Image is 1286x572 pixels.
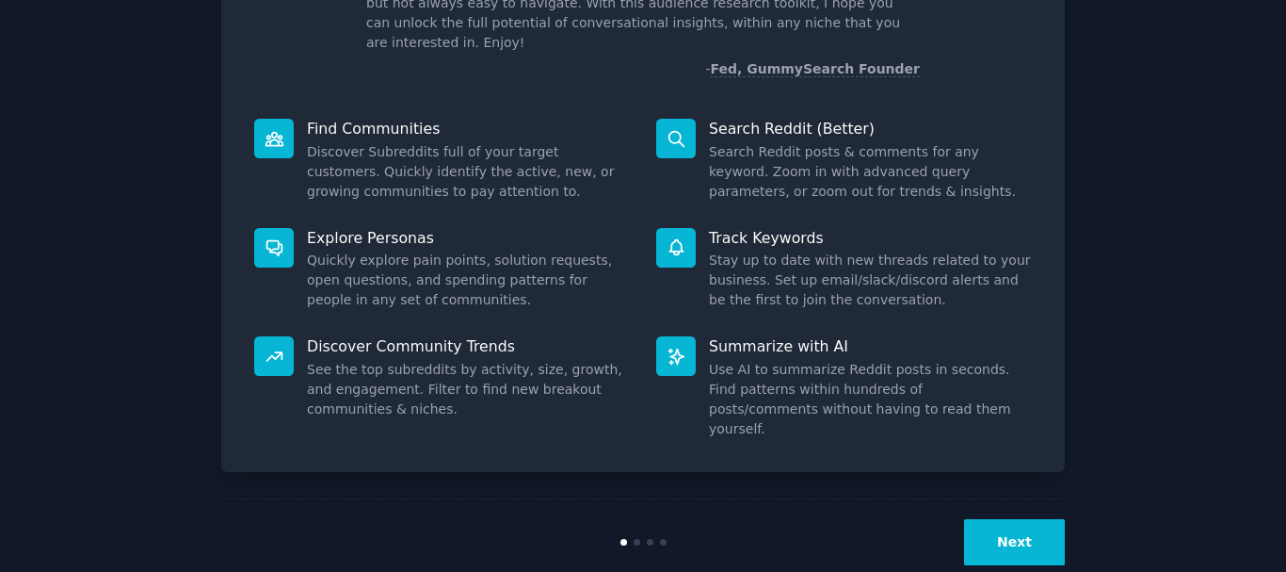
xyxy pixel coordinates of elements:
[307,360,630,419] dd: See the top subreddits by activity, size, growth, and engagement. Filter to find new breakout com...
[964,519,1065,565] button: Next
[705,59,920,79] div: -
[307,336,630,356] p: Discover Community Trends
[709,336,1032,356] p: Summarize with AI
[709,360,1032,439] dd: Use AI to summarize Reddit posts in seconds. Find patterns within hundreds of posts/comments with...
[307,119,630,139] p: Find Communities
[710,61,920,77] a: Fed, GummySearch Founder
[307,142,630,202] dd: Discover Subreddits full of your target customers. Quickly identify the active, new, or growing c...
[709,251,1032,310] dd: Stay up to date with new threads related to your business. Set up email/slack/discord alerts and ...
[709,119,1032,139] p: Search Reddit (Better)
[709,228,1032,248] p: Track Keywords
[307,251,630,310] dd: Quickly explore pain points, solution requests, open questions, and spending patterns for people ...
[709,142,1032,202] dd: Search Reddit posts & comments for any keyword. Zoom in with advanced query parameters, or zoom o...
[307,228,630,248] p: Explore Personas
